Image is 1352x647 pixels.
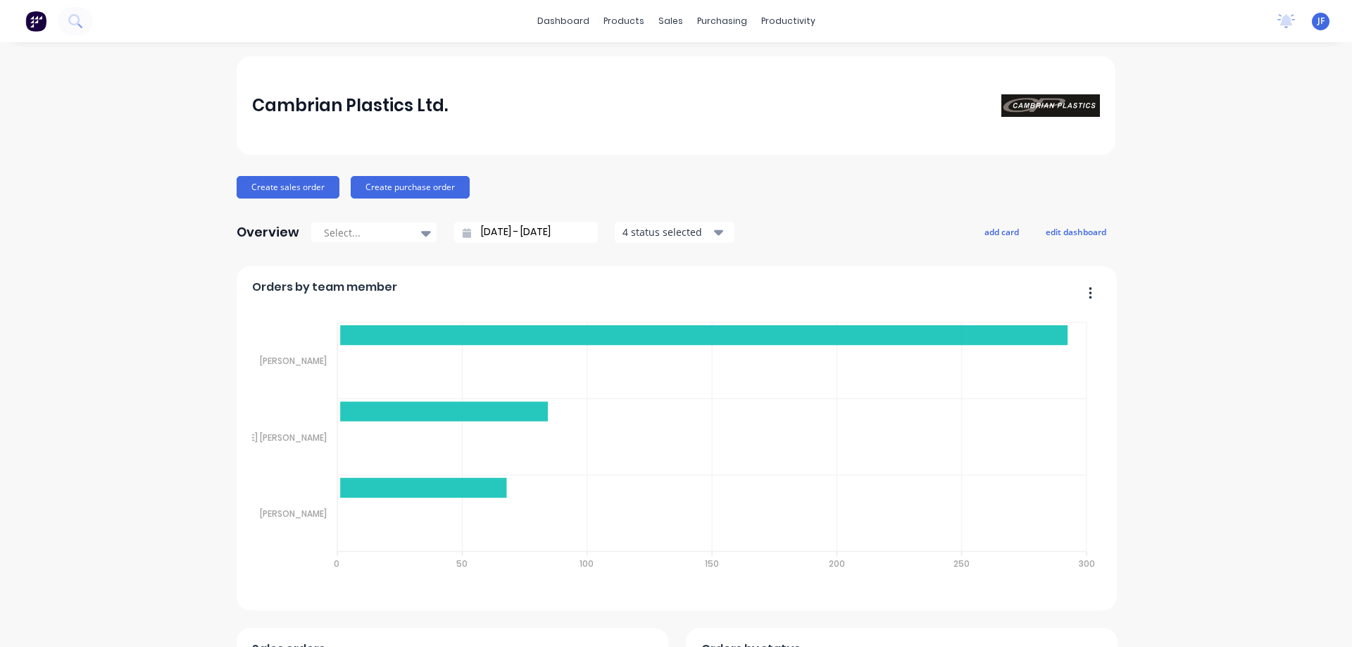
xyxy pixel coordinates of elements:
[690,11,754,32] div: purchasing
[456,558,467,570] tspan: 50
[191,431,327,443] tspan: [PERSON_NAME] [PERSON_NAME]
[596,11,651,32] div: products
[237,218,299,246] div: Overview
[622,225,711,239] div: 4 status selected
[580,558,594,570] tspan: 100
[237,176,339,199] button: Create sales order
[1317,15,1325,27] span: JF
[530,11,596,32] a: dashboard
[828,558,844,570] tspan: 200
[1037,222,1115,241] button: edit dashboard
[351,176,470,199] button: Create purchase order
[334,558,339,570] tspan: 0
[252,92,448,120] div: Cambrian Plastics Ltd.
[704,558,718,570] tspan: 150
[1001,94,1100,117] img: Cambrian Plastics Ltd.
[953,558,970,570] tspan: 250
[651,11,690,32] div: sales
[1078,558,1094,570] tspan: 300
[975,222,1028,241] button: add card
[754,11,822,32] div: productivity
[25,11,46,32] img: Factory
[260,355,327,367] tspan: [PERSON_NAME]
[615,222,734,243] button: 4 status selected
[252,279,397,296] span: Orders by team member
[260,508,327,520] tspan: [PERSON_NAME]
